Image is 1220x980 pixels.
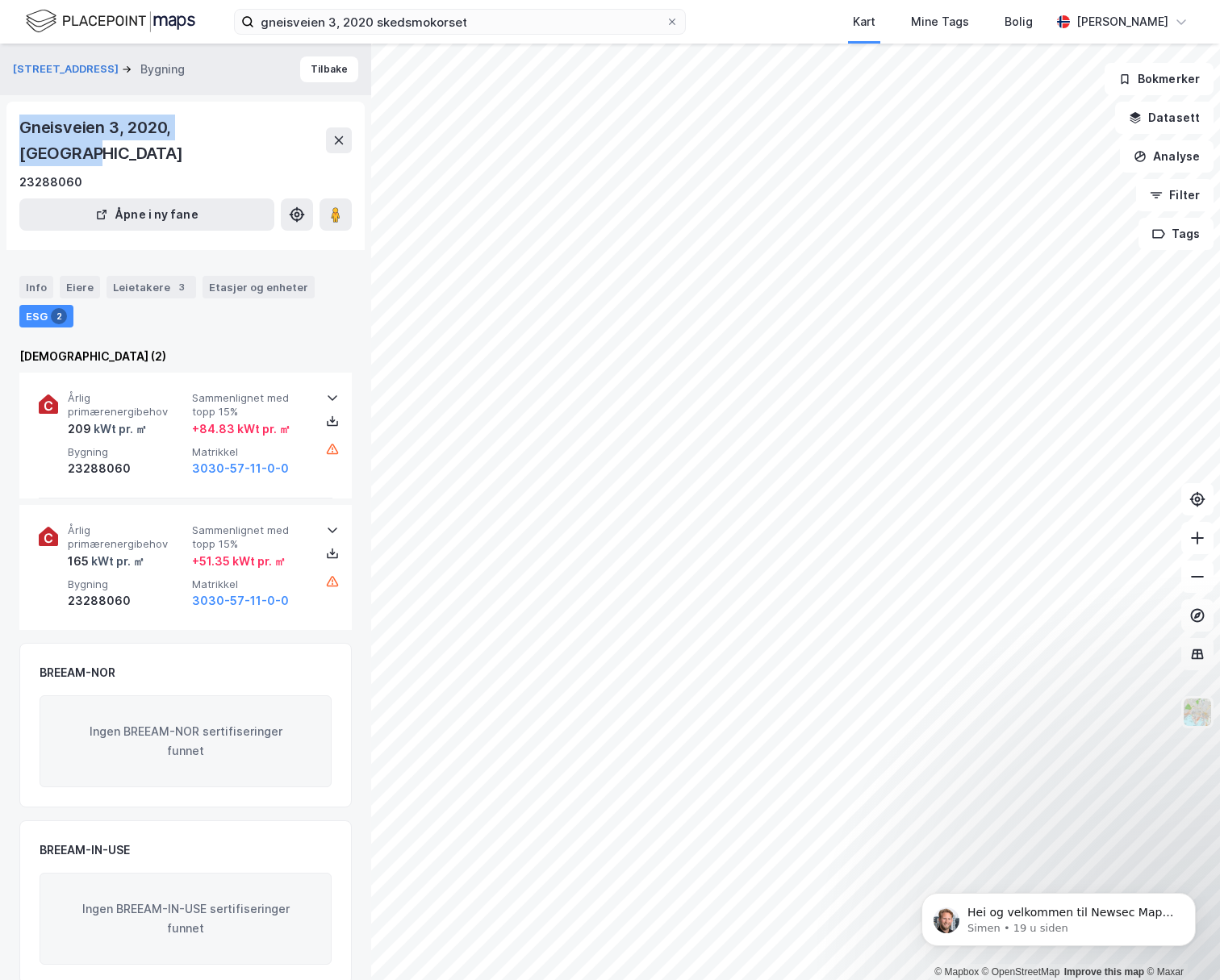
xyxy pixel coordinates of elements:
[1136,179,1214,211] button: Filter
[19,347,352,366] div: [DEMOGRAPHIC_DATA] (2)
[68,445,186,459] span: Bygning
[209,280,308,294] div: Etasjer og enheter
[1076,12,1168,31] div: [PERSON_NAME]
[192,523,310,552] span: Sammenlignet med topp 15%
[192,419,290,439] div: + 84.83 kWt pr. ㎡
[107,276,196,298] div: Leietakere
[192,578,310,591] span: Matrikkel
[192,445,310,459] span: Matrikkel
[60,276,100,298] div: Eiere
[68,578,186,591] span: Bygning
[68,552,144,571] div: 165
[19,115,326,166] div: Gneisveien 3, 2020, [GEOGRAPHIC_DATA]
[897,859,1220,972] iframe: Intercom notifications melding
[68,591,186,611] div: 23288060
[19,276,53,298] div: Info
[1115,102,1214,134] button: Datasett
[51,308,67,324] div: 2
[19,305,73,327] div: ESG
[1120,140,1214,173] button: Analyse
[911,12,969,31] div: Mine Tags
[300,56,358,82] button: Tilbake
[192,391,310,419] span: Sammenlignet med topp 15%
[192,552,286,571] div: + 51.35 kWt pr. ㎡
[13,61,122,77] button: [STREET_ADDRESS]
[1182,697,1213,728] img: Z
[934,966,979,978] a: Mapbox
[1139,218,1214,250] button: Tags
[89,552,144,571] div: kWt pr. ㎡
[254,10,666,34] input: Søk på adresse, matrikkel, gårdeiere, leietakere eller personer
[19,173,82,192] div: 23288060
[68,391,186,419] span: Årlig primærenergibehov
[173,279,190,295] div: 3
[1005,12,1033,31] div: Bolig
[140,60,185,79] div: Bygning
[68,523,186,552] span: Årlig primærenergibehov
[40,695,332,787] div: Ingen BREEAM-NOR sertifiseringer funnet
[192,459,289,478] button: 3030-57-11-0-0
[19,198,274,231] button: Åpne i ny fane
[853,12,875,31] div: Kart
[192,591,289,611] button: 3030-57-11-0-0
[68,419,147,439] div: 209
[40,663,115,682] div: BREEAM-NOR
[40,873,332,965] div: Ingen BREEAM-IN-USE sertifiseringer funnet
[1105,63,1214,95] button: Bokmerker
[26,7,195,35] img: logo.f888ab2527a4732fd821a326f86c7f29.svg
[91,419,147,439] div: kWt pr. ㎡
[982,966,1060,978] a: OpenStreetMap
[68,459,186,478] div: 23288060
[1064,966,1144,978] a: Improve this map
[40,840,130,860] div: BREEAM-IN-USE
